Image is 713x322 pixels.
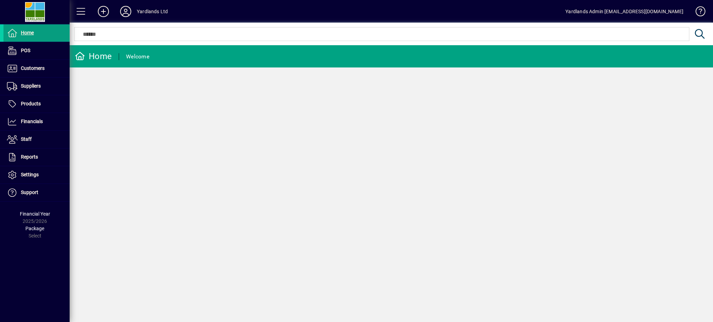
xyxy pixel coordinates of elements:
button: Profile [115,5,137,18]
div: Yardlands Ltd [137,6,168,17]
span: Financial Year [20,211,50,217]
a: Staff [3,131,70,148]
span: Customers [21,65,45,71]
span: POS [21,48,30,53]
div: Home [75,51,112,62]
span: Suppliers [21,83,41,89]
span: Support [21,190,38,195]
span: Package [25,226,44,231]
span: Settings [21,172,39,177]
span: Products [21,101,41,106]
a: Financials [3,113,70,130]
button: Add [92,5,115,18]
a: Suppliers [3,78,70,95]
a: POS [3,42,70,59]
span: Reports [21,154,38,160]
a: Knowledge Base [690,1,704,24]
span: Financials [21,119,43,124]
a: Support [3,184,70,201]
a: Reports [3,148,70,166]
span: Home [21,30,34,35]
span: Staff [21,136,32,142]
div: Welcome [126,51,149,62]
a: Products [3,95,70,113]
div: Yardlands Admin [EMAIL_ADDRESS][DOMAIN_NAME] [565,6,683,17]
a: Settings [3,166,70,184]
a: Customers [3,60,70,77]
